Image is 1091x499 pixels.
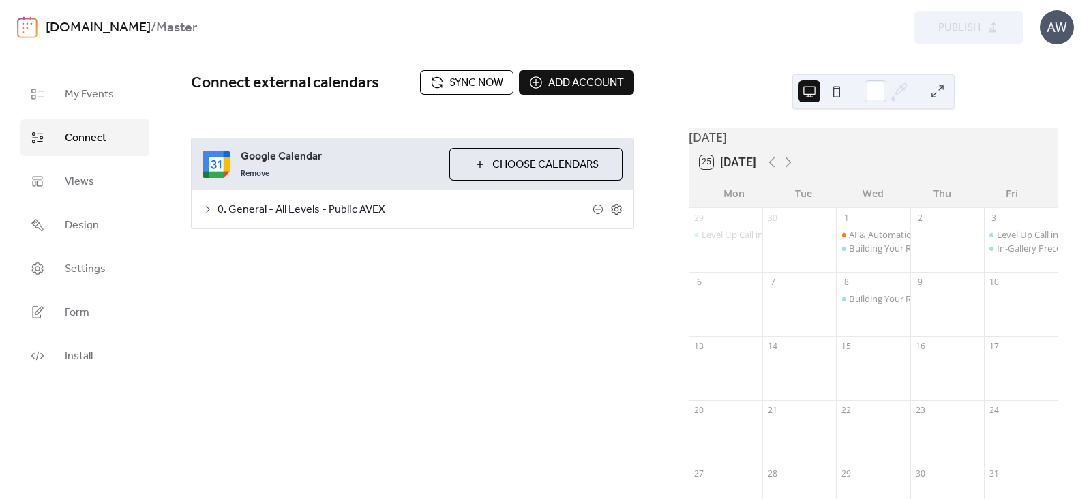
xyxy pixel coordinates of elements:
a: [DOMAIN_NAME] [46,15,151,41]
span: Design [65,217,99,234]
span: Install [65,348,93,365]
div: 24 [988,404,1000,416]
span: Connect [65,130,106,147]
div: Building Your Real Estate Business Plan in English [849,242,1048,254]
div: 16 [914,340,926,352]
span: 0. General - All Levels - Public AVEX [218,202,593,218]
div: Fri [977,179,1047,207]
span: Add account [548,75,624,91]
span: Sync now [449,75,503,91]
div: 7 [767,276,779,288]
div: Level Up Call in English [984,228,1058,241]
button: Add account [519,70,634,95]
div: 3 [988,212,1000,224]
div: Building Your Real Estate Business Plan in English [836,242,910,254]
div: 9 [914,276,926,288]
span: Views [65,174,94,190]
button: 25[DATE] [695,152,761,172]
span: Google Calendar [241,149,438,165]
div: Level Up Call in English [997,228,1089,241]
div: Level Up Call in Spanish [702,228,797,241]
div: 30 [767,212,779,224]
span: Choose Calendars [492,157,599,173]
a: Connect [20,119,149,156]
div: 31 [988,468,1000,480]
a: Settings [20,250,149,287]
div: 21 [767,404,779,416]
div: 27 [693,468,705,480]
div: AI & Automation in Real Estate: Tools for Modern Agents [849,228,1077,241]
a: Views [20,163,149,200]
b: / [151,15,156,41]
span: Remove [241,168,269,179]
img: logo [17,16,38,38]
button: Sync now [420,70,513,95]
button: Choose Calendars [449,148,623,181]
a: Install [20,337,149,374]
span: Settings [65,261,106,277]
div: 28 [767,468,779,480]
div: 30 [914,468,926,480]
div: In-Gallery Preconstruction Sales Training [984,242,1058,254]
div: Tue [769,179,839,207]
div: Thu [908,179,977,207]
div: [DATE] [689,128,1058,146]
div: Building Your Real Estate Business Plan in Spanish [836,292,910,305]
span: My Events [65,87,114,103]
div: 2 [914,212,926,224]
div: 6 [693,276,705,288]
div: 22 [841,404,852,416]
img: google [203,151,230,178]
div: AI & Automation in Real Estate: Tools for Modern Agents [836,228,910,241]
div: 20 [693,404,705,416]
div: 1 [841,212,852,224]
a: My Events [20,76,149,112]
div: 10 [988,276,1000,288]
div: 14 [767,340,779,352]
b: Master [156,15,197,41]
a: Design [20,207,149,243]
div: Wed [839,179,908,207]
div: Level Up Call in Spanish [689,228,762,241]
span: Form [65,305,89,321]
div: 17 [988,340,1000,352]
span: Connect external calendars [191,68,379,98]
div: 15 [841,340,852,352]
div: Mon [700,179,769,207]
div: 29 [841,468,852,480]
div: Building Your Real Estate Business Plan in Spanish [849,292,1051,305]
div: 23 [914,404,926,416]
div: 29 [693,212,705,224]
div: 8 [841,276,852,288]
a: Form [20,294,149,331]
div: 13 [693,340,705,352]
div: AW [1040,10,1074,44]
